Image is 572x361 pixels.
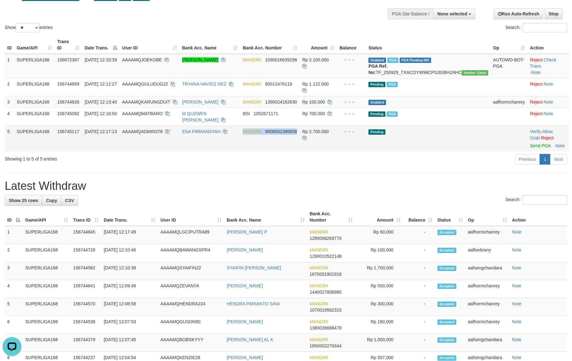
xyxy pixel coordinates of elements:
[310,247,328,252] span: MANDIRI
[530,99,543,104] a: Reject
[355,226,403,244] td: Rp 60,000
[512,247,522,252] a: Note
[5,78,14,96] td: 2
[101,262,158,280] td: [DATE] 12:10:38
[182,111,218,122] a: M QUZWEN [PERSON_NAME]
[437,230,456,235] span: Accepted
[550,154,567,165] a: Next
[403,208,435,226] th: Balance: activate to sort column ascending
[57,82,79,87] span: 156744859
[528,78,569,96] td: ·
[243,129,261,134] span: MANDIRI
[120,36,180,54] th: User ID: activate to sort column ascending
[355,244,403,262] td: Rp 100,000
[14,36,55,54] th: Game/API: activate to sort column ascending
[302,129,329,134] span: Rp 2.700.000
[530,129,553,140] a: Allow Grab
[265,57,297,62] span: Copy 1090016639296 to clipboard
[9,198,38,203] span: Show 25 rows
[530,57,556,69] a: Check Trans
[530,82,543,87] a: Reject
[403,280,435,298] td: -
[368,129,385,135] span: Pending
[387,58,398,63] span: Marked by aafsengchandara
[182,82,227,87] a: TRYANA HAVIDZ REZ
[465,280,510,298] td: aafhormchanrey
[227,301,280,306] a: HENDRA PARIANTO SINA
[307,208,355,226] th: Bank Acc. Number: activate to sort column ascending
[302,82,329,87] span: Rp 1.122.000
[310,272,342,277] span: Copy 1670001901916 to clipboard
[339,81,363,87] div: - - -
[494,8,543,19] a: Run Auto-Refresh
[5,108,14,126] td: 4
[528,36,569,54] th: Action
[355,298,403,316] td: Rp 300,000
[122,99,170,104] span: AAAAMQKARUNGDUIT
[227,247,263,252] a: [PERSON_NAME]
[71,226,101,244] td: 156744845
[84,129,117,134] span: [DATE] 12:17:13
[23,334,71,352] td: SUPERLIGA168
[122,82,168,87] span: AAAAMQGULUDUG22
[310,229,328,234] span: MANDIRI
[302,57,329,62] span: Rp 2.100.000
[544,99,553,104] a: Note
[528,54,569,78] td: · ·
[101,226,158,244] td: [DATE] 12:17:49
[531,70,541,75] a: Note
[300,36,337,54] th: Amount: activate to sort column ascending
[71,208,101,226] th: Trans ID: activate to sort column ascending
[310,265,328,270] span: MANDIRI
[512,355,522,360] a: Note
[182,57,218,62] a: [PERSON_NAME]
[101,208,158,226] th: Date Trans.: activate to sort column ascending
[528,108,569,126] td: ·
[158,208,224,226] th: User ID: activate to sort column ascending
[101,298,158,316] td: [DATE] 12:08:58
[530,57,543,62] a: Reject
[510,208,567,226] th: Action
[84,57,117,62] span: [DATE] 12:33:39
[16,23,39,32] select: Showentries
[57,111,79,116] span: 156745092
[339,99,363,105] div: - - -
[310,325,342,330] span: Copy 1380026688478 to clipboard
[465,334,510,352] td: aafsengchandara
[265,82,292,87] span: Copy 60012476119 to clipboard
[5,226,23,244] td: 1
[71,334,101,352] td: 156744379
[403,316,435,334] td: -
[71,262,101,280] td: 156744582
[433,8,475,19] button: None selected
[122,111,163,116] span: AAAAMQMATBARO
[310,337,328,342] span: MANDIRI
[71,244,101,262] td: 156744728
[84,99,117,104] span: [DATE] 12:13:40
[182,99,218,104] a: [PERSON_NAME]
[122,129,163,134] span: AAAAMQADMIN378
[310,290,342,295] span: Copy 1440027806980 to clipboard
[23,208,71,226] th: Game/API: activate to sort column ascending
[506,195,567,205] label: Search:
[23,280,71,298] td: SUPERLIGA168
[368,100,386,105] span: Grabbed
[5,280,23,298] td: 4
[530,111,543,116] a: Reject
[23,298,71,316] td: SUPERLIGA168
[366,54,490,78] td: TF_250929_TXACOYW96CPG3GBH1NHC
[46,198,57,203] span: Copy
[355,334,403,352] td: Rp 1,000,000
[243,111,250,116] span: BSI
[158,244,224,262] td: AAAAMQBAWANGSPR4
[310,301,328,306] span: MANDIRI
[101,280,158,298] td: [DATE] 12:09:49
[310,319,328,324] span: MANDIRI
[243,82,261,87] span: MANDIRI
[403,298,435,316] td: -
[437,284,456,289] span: Accepted
[158,280,224,298] td: AAAAMQZEVANYA
[84,82,117,87] span: [DATE] 12:12:27
[310,307,342,313] span: Copy 1070019562315 to clipboard
[5,153,234,162] div: Showing 1 to 5 of 5 entries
